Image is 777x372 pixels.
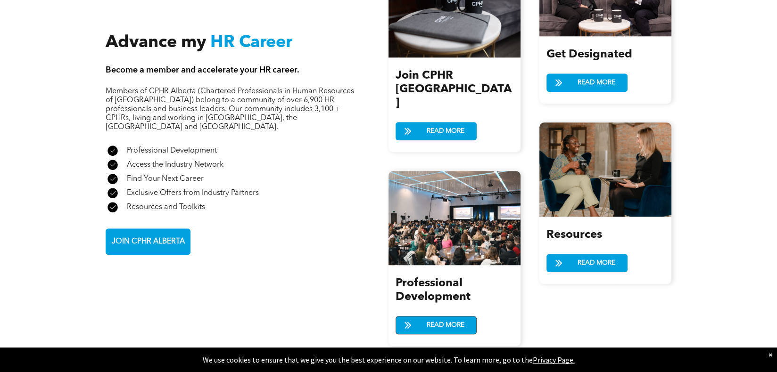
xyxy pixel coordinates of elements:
span: Access the Industry Network [127,161,223,169]
a: READ MORE [396,316,477,334]
span: READ MORE [574,74,619,91]
span: Find Your Next Career [127,175,204,183]
a: JOIN CPHR ALBERTA [106,228,190,255]
span: Professional Development [127,147,217,154]
a: READ MORE [546,254,628,272]
span: Resources and Toolkits [127,203,205,211]
a: READ MORE [546,73,628,92]
span: Exclusive Offers from Industry Partners [127,189,259,197]
span: Members of CPHR Alberta (Chartered Professionals in Human Resources of [GEOGRAPHIC_DATA]) belong ... [106,88,354,131]
span: READ MORE [574,254,619,272]
a: Privacy Page. [533,355,575,364]
div: Dismiss notification [769,350,772,359]
a: READ MORE [396,122,477,140]
span: Professional Development [396,278,471,303]
span: READ MORE [423,122,468,140]
span: Join CPHR [GEOGRAPHIC_DATA] [396,70,512,109]
span: Become a member and accelerate your HR career. [106,66,299,74]
span: Advance my [106,34,206,51]
span: HR Career [210,34,292,51]
span: Resources [546,229,602,241]
span: JOIN CPHR ALBERTA [108,233,188,251]
span: Get Designated [546,49,632,60]
span: READ MORE [423,316,468,334]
